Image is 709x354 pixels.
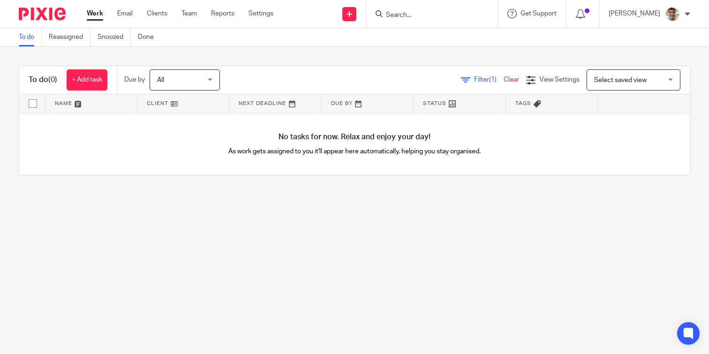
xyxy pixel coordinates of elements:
[489,76,497,83] span: (1)
[147,9,167,18] a: Clients
[665,7,680,22] img: PXL_20240409_141816916.jpg
[187,147,522,156] p: As work gets assigned to you it'll appear here automatically, helping you stay organised.
[504,76,519,83] a: Clear
[474,76,504,83] span: Filter
[138,28,161,46] a: Done
[19,28,42,46] a: To do
[87,9,103,18] a: Work
[117,9,133,18] a: Email
[67,69,107,90] a: + Add task
[594,77,647,83] span: Select saved view
[49,28,91,46] a: Reassigned
[539,76,580,83] span: View Settings
[157,77,164,83] span: All
[520,10,557,17] span: Get Support
[249,9,273,18] a: Settings
[385,11,469,20] input: Search
[29,75,57,85] h1: To do
[609,9,660,18] p: [PERSON_NAME]
[124,75,145,84] p: Due by
[19,132,690,142] h4: No tasks for now. Relax and enjoy your day!
[211,9,234,18] a: Reports
[181,9,197,18] a: Team
[19,8,66,20] img: Pixie
[515,101,531,106] span: Tags
[98,28,131,46] a: Snoozed
[48,76,57,83] span: (0)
